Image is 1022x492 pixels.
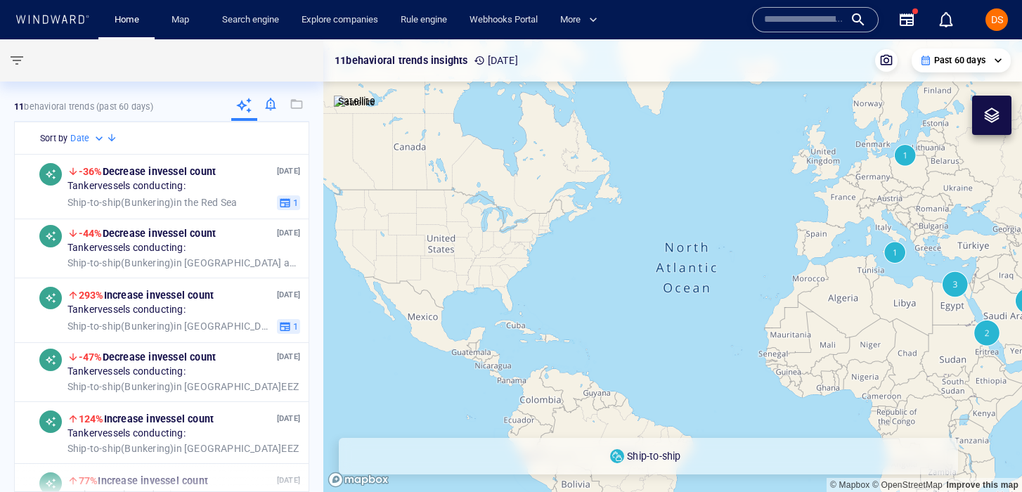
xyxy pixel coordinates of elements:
[983,6,1011,34] button: DS
[79,413,214,425] span: Increase in vessel count
[79,228,216,239] span: Decrease in vessel count
[920,54,1002,67] div: Past 60 days
[555,8,609,32] button: More
[277,288,300,302] p: [DATE]
[14,101,24,112] strong: 11
[14,101,153,113] p: behavioral trends (Past 60 days)
[395,8,453,32] a: Rule engine
[323,39,1022,492] canvas: Map
[216,8,285,32] a: Search engine
[277,412,300,425] p: [DATE]
[67,180,186,193] span: Tanker vessels conducting:
[277,350,300,363] p: [DATE]
[934,54,985,67] p: Past 60 days
[464,8,543,32] a: Webhooks Portal
[40,131,67,145] h6: Sort by
[328,472,389,488] a: Mapbox logo
[296,8,384,32] a: Explore companies
[160,8,205,32] button: Map
[67,380,174,391] span: Ship-to-ship ( Bunkering )
[67,196,237,209] span: in the Red Sea
[79,351,103,363] span: -47%
[991,14,1003,25] span: DS
[938,11,955,28] div: Notification center
[474,52,518,69] p: [DATE]
[338,93,375,110] p: Satellite
[70,131,89,145] h6: Date
[67,320,271,332] span: in [GEOGRAPHIC_DATA] EEZ
[627,448,680,465] p: Ship-to-ship
[67,320,174,331] span: Ship-to-ship ( Bunkering )
[291,196,298,209] span: 1
[67,257,300,269] span: in [GEOGRAPHIC_DATA] and [GEOGRAPHIC_DATA] EEZ
[335,52,468,69] p: 11 behavioral trends insights
[560,12,597,28] span: More
[79,228,103,239] span: -44%
[79,413,104,425] span: 124%
[830,480,869,490] a: Mapbox
[67,257,174,268] span: Ship-to-ship ( Bunkering )
[872,480,943,490] a: OpenStreetMap
[67,196,174,207] span: Ship-to-ship ( Bunkering )
[962,429,1011,481] iframe: Chat
[67,242,186,254] span: Tanker vessels conducting:
[67,442,174,453] span: Ship-to-ship ( Bunkering )
[277,318,300,334] button: 1
[70,131,106,145] div: Date
[109,8,145,32] a: Home
[79,351,216,363] span: Decrease in vessel count
[277,226,300,240] p: [DATE]
[67,442,299,455] span: in [GEOGRAPHIC_DATA] EEZ
[277,195,300,210] button: 1
[79,290,214,301] span: Increase in vessel count
[79,290,104,301] span: 293%
[104,8,149,32] button: Home
[67,304,186,316] span: Tanker vessels conducting:
[79,166,103,177] span: -36%
[334,96,375,110] img: satellite
[67,427,186,440] span: Tanker vessels conducting:
[79,166,216,177] span: Decrease in vessel count
[166,8,200,32] a: Map
[946,480,1018,490] a: Map feedback
[67,365,186,378] span: Tanker vessels conducting:
[291,320,298,332] span: 1
[277,164,300,178] p: [DATE]
[67,380,299,393] span: in [GEOGRAPHIC_DATA] EEZ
